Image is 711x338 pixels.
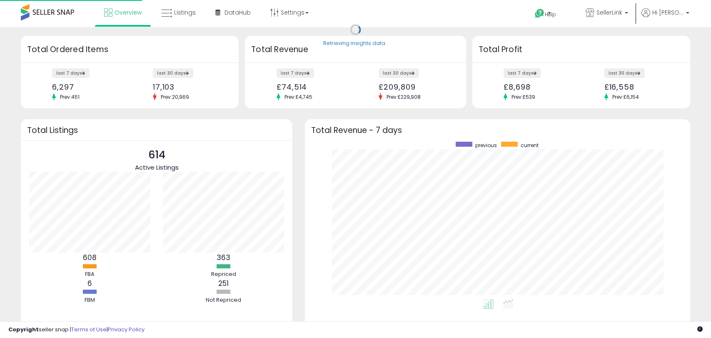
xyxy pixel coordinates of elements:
[311,127,684,133] h3: Total Revenue - 7 days
[65,296,115,304] div: FBM
[277,83,349,91] div: £74,514
[56,93,84,100] span: Prev: 451
[604,68,645,78] label: last 30 days
[8,325,39,333] strong: Copyright
[545,11,556,18] span: Help
[153,68,193,78] label: last 30 days
[475,142,497,149] span: previous
[225,8,251,17] span: DataHub
[115,8,142,17] span: Overview
[504,83,575,91] div: £8,698
[604,83,676,91] div: £16,558
[65,270,115,278] div: FBA
[71,325,107,333] a: Terms of Use
[504,68,541,78] label: last 7 days
[135,147,179,163] p: 614
[379,83,451,91] div: £209,809
[596,8,622,17] span: SellerLink
[174,8,196,17] span: Listings
[135,163,179,172] span: Active Listings
[83,253,97,263] b: 608
[382,93,425,100] span: Prev: £229,908
[218,278,229,288] b: 251
[652,8,684,17] span: Hi [PERSON_NAME]
[277,68,314,78] label: last 7 days
[507,93,539,100] span: Prev: £539
[479,44,684,55] h3: Total Profit
[217,253,230,263] b: 363
[379,68,419,78] label: last 30 days
[323,40,388,48] div: Retrieving insights data..
[280,93,317,100] span: Prev: £4,745
[52,83,123,91] div: 6,297
[108,325,145,333] a: Privacy Policy
[87,278,92,288] b: 6
[27,127,286,133] h3: Total Listings
[608,93,643,100] span: Prev: £6,154
[157,93,193,100] span: Prev: 20,969
[199,270,249,278] div: Repriced
[199,296,249,304] div: Not Repriced
[528,2,572,27] a: Help
[251,44,460,55] h3: Total Revenue
[641,8,689,27] a: Hi [PERSON_NAME]
[534,8,545,19] i: Get Help
[27,44,232,55] h3: Total Ordered Items
[153,83,224,91] div: 17,103
[52,68,90,78] label: last 7 days
[8,326,145,334] div: seller snap | |
[521,142,539,149] span: current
